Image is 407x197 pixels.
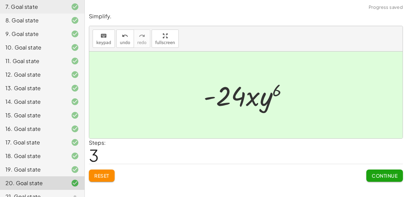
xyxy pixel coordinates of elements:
i: Task finished and correct. [71,179,79,187]
div: 19. Goal state [5,165,60,174]
i: Task finished and correct. [71,84,79,92]
i: Task finished and correct. [71,111,79,119]
div: 8. Goal state [5,16,60,24]
div: 7. Goal state [5,3,60,11]
button: Reset [89,170,115,182]
i: Task finished and correct. [71,16,79,24]
button: redoredo [134,29,150,48]
i: Task finished and correct. [71,152,79,160]
i: Task finished and correct. [71,71,79,79]
span: redo [137,40,147,45]
button: keyboardkeypad [93,29,115,48]
span: Progress saved [369,4,403,11]
div: 12. Goal state [5,71,60,79]
span: undo [120,40,130,45]
div: 20. Goal state [5,179,60,187]
span: fullscreen [155,40,175,45]
div: 15. Goal state [5,111,60,119]
span: Continue [372,173,398,179]
i: Task finished and correct. [71,57,79,65]
div: 13. Goal state [5,84,60,92]
i: Task finished and correct. [71,125,79,133]
div: 9. Goal state [5,30,60,38]
i: undo [122,32,128,40]
button: fullscreen [152,29,179,48]
div: 18. Goal state [5,152,60,160]
span: keypad [96,40,111,45]
div: 11. Goal state [5,57,60,65]
i: Task finished and correct. [71,138,79,146]
div: 14. Goal state [5,98,60,106]
label: Steps: [89,139,106,146]
span: 3 [89,145,99,165]
i: keyboard [100,32,107,40]
i: Task finished and correct. [71,30,79,38]
i: Task finished and correct. [71,43,79,52]
button: Continue [366,170,403,182]
div: 16. Goal state [5,125,60,133]
span: Reset [94,173,109,179]
div: 17. Goal state [5,138,60,146]
i: Task finished and correct. [71,98,79,106]
i: redo [139,32,145,40]
div: 10. Goal state [5,43,60,52]
p: Simplify. [89,13,403,20]
button: undoundo [116,29,134,48]
i: Task finished and correct. [71,3,79,11]
i: Task finished and correct. [71,165,79,174]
